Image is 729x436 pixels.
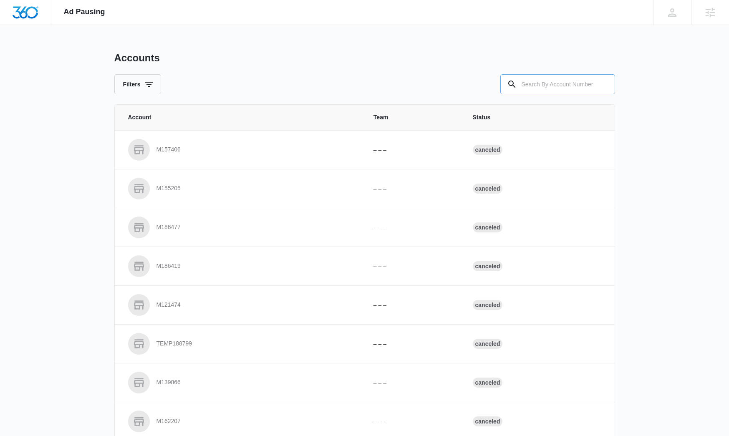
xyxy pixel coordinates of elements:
[114,74,161,94] button: Filters
[473,222,503,232] div: Canceled
[156,301,181,309] p: M121474
[128,113,353,122] span: Account
[114,52,160,64] h1: Accounts
[128,217,353,238] a: M186477
[373,184,453,193] p: – – –
[156,223,181,232] p: M186477
[156,378,181,387] p: M139866
[373,146,453,154] p: – – –
[64,8,105,16] span: Ad Pausing
[156,262,181,270] p: M186419
[373,378,453,387] p: – – –
[128,139,353,161] a: M157406
[156,146,181,154] p: M157406
[373,301,453,310] p: – – –
[156,340,192,348] p: TEMP188799
[473,113,601,122] span: Status
[373,113,453,122] span: Team
[373,262,453,271] p: – – –
[128,178,353,199] a: M155205
[156,184,181,193] p: M155205
[473,261,503,271] div: Canceled
[473,339,503,349] div: Canceled
[500,74,615,94] input: Search By Account Number
[128,372,353,393] a: M139866
[473,378,503,388] div: Canceled
[473,184,503,194] div: Canceled
[373,340,453,348] p: – – –
[373,417,453,426] p: – – –
[473,145,503,155] div: Canceled
[373,223,453,232] p: – – –
[473,416,503,426] div: Canceled
[128,255,353,277] a: M186419
[128,333,353,355] a: TEMP188799
[128,411,353,432] a: M162207
[128,294,353,316] a: M121474
[473,300,503,310] div: Canceled
[156,417,181,426] p: M162207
